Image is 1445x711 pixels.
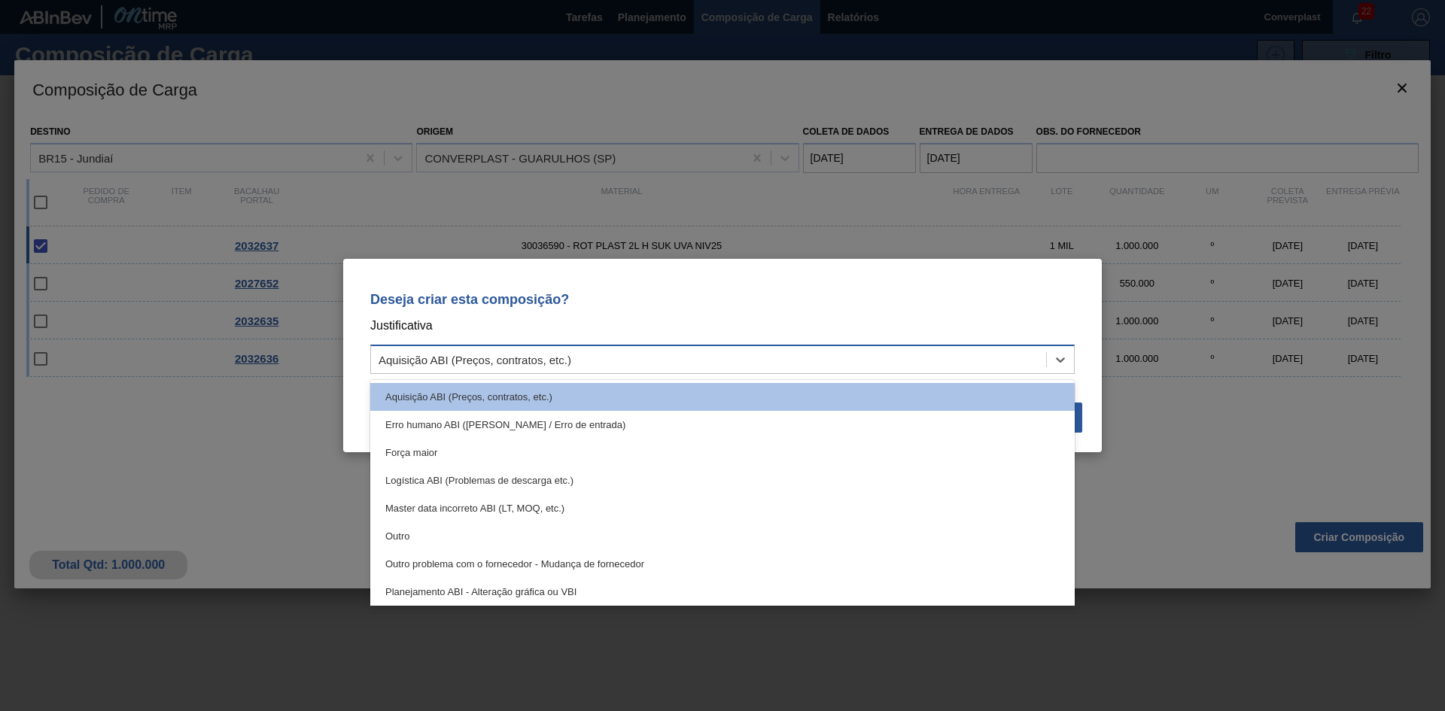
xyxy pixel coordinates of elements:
div: Força maior [370,439,1075,466]
div: Outro [370,522,1075,550]
div: Master data incorreto ABI (LT, MOQ, etc.) [370,494,1075,522]
div: Aquisição ABI (Preços, contratos, etc.) [370,383,1075,411]
div: Erro humano ABI ([PERSON_NAME] / Erro de entrada) [370,411,1075,439]
div: Planejamento ABI - Alteração gráfica ou VBI [370,578,1075,606]
div: Logística ABI (Problemas de descarga etc.) [370,466,1075,494]
div: Outro problema com o fornecedor - Mudança de fornecedor [370,550,1075,578]
font: Justificativa [370,319,433,332]
font: Deseja criar esta composição? [370,292,569,307]
font: Aquisição ABI (Preços, contratos, etc.) [379,354,571,366]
